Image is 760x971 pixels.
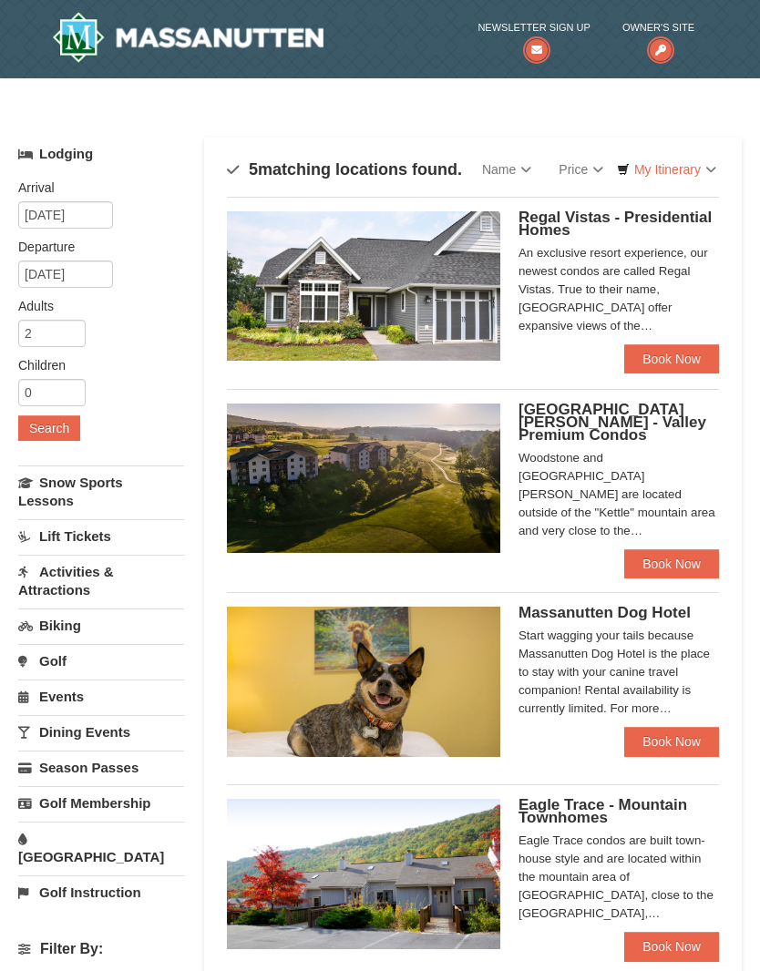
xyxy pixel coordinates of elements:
a: Events [18,680,184,713]
label: Departure [18,238,170,256]
button: Search [18,415,80,441]
span: Massanutten Dog Hotel [519,604,691,621]
a: My Itinerary [605,156,728,183]
a: Golf Instruction [18,875,184,909]
a: Lodging [18,138,184,170]
a: Name [468,151,545,188]
span: [GEOGRAPHIC_DATA][PERSON_NAME] - Valley Premium Condos [519,401,706,444]
span: 5 [249,160,258,179]
label: Adults [18,297,170,315]
a: Newsletter Sign Up [478,18,590,56]
a: Price [545,151,617,188]
span: Newsletter Sign Up [478,18,590,36]
a: Golf [18,644,184,678]
img: Massanutten Resort Logo [52,12,324,63]
span: Regal Vistas - Presidential Homes [519,209,712,239]
a: [GEOGRAPHIC_DATA] [18,822,184,874]
span: Eagle Trace - Mountain Townhomes [519,796,687,826]
div: Eagle Trace condos are built town-house style and are located within the mountain area of [GEOGRA... [519,832,719,923]
img: 19219041-4-ec11c166.jpg [227,404,500,553]
a: Season Passes [18,751,184,784]
a: Book Now [624,727,719,756]
a: Book Now [624,344,719,373]
span: Owner's Site [622,18,694,36]
a: Lift Tickets [18,519,184,553]
h4: Filter By: [18,941,184,957]
img: 19218991-1-902409a9.jpg [227,211,500,361]
div: Woodstone and [GEOGRAPHIC_DATA][PERSON_NAME] are located outside of the "Kettle" mountain area an... [519,449,719,540]
div: An exclusive resort experience, our newest condos are called Regal Vistas. True to their name, [G... [519,244,719,335]
label: Arrival [18,179,170,197]
a: Biking [18,608,184,642]
a: Snow Sports Lessons [18,465,184,517]
a: Book Now [624,932,719,961]
h4: matching locations found. [227,160,462,179]
img: 19218983-1-9b289e55.jpg [227,799,500,948]
img: 27428181-5-81c892a3.jpg [227,607,500,756]
a: Golf Membership [18,786,184,820]
a: Massanutten Resort [52,12,324,63]
a: Dining Events [18,715,184,749]
a: Activities & Attractions [18,555,184,607]
label: Children [18,356,170,374]
a: Book Now [624,549,719,578]
div: Start wagging your tails because Massanutten Dog Hotel is the place to stay with your canine trav... [519,627,719,718]
a: Owner's Site [622,18,694,56]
